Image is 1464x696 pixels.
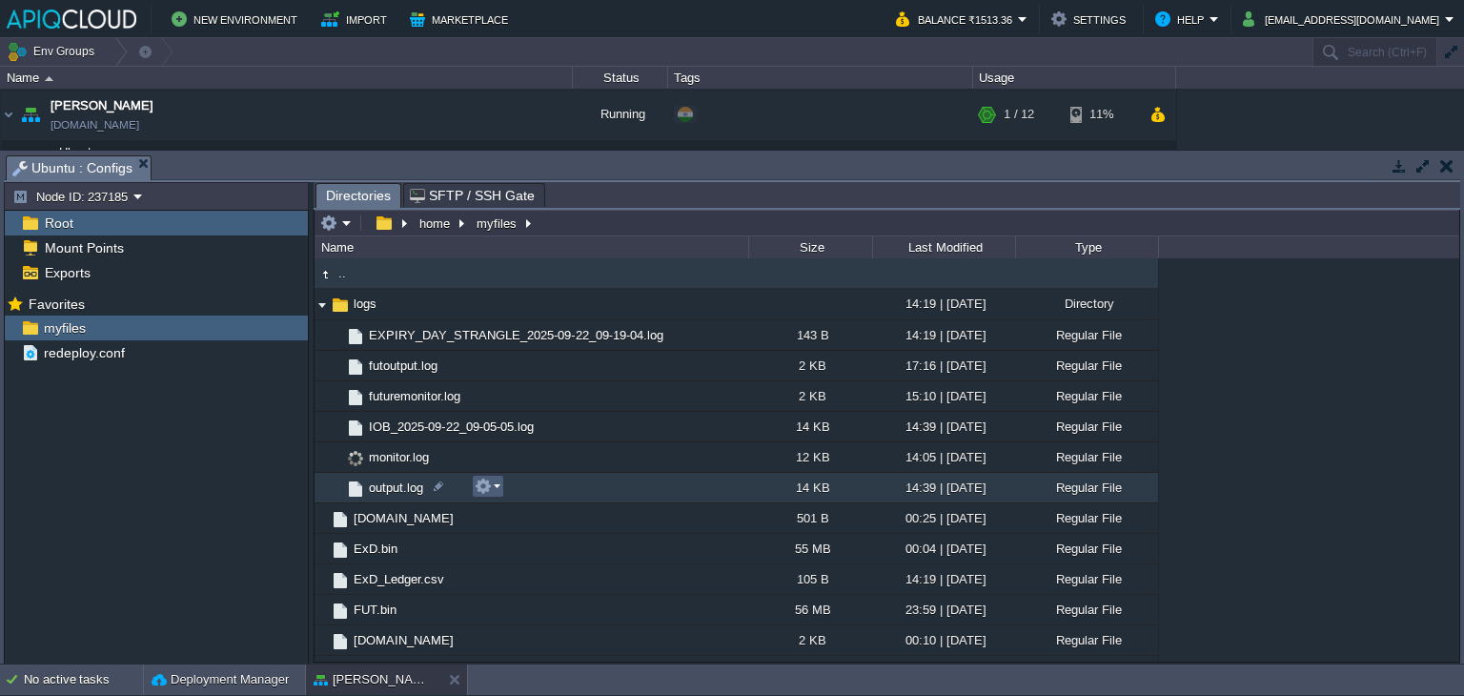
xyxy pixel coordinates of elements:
div: Regular File [1015,320,1158,350]
button: Node ID: 237185 [12,188,133,205]
img: AMDAwAAAACH5BAEAAAAALAAAAAABAAEAAAICRAEAOw== [330,295,351,316]
div: Type [1017,236,1158,258]
div: 11% [1070,141,1132,179]
div: Regular File [1015,473,1158,502]
div: 12 KB [748,442,872,472]
span: ExD_Ledger.csv [351,571,447,587]
div: 00:25 | [DATE] [872,503,1015,533]
button: Marketplace [410,8,514,31]
div: 00:10 | [DATE] [872,625,1015,655]
img: AMDAwAAAACH5BAEAAAAALAAAAAABAAEAAAICRAEAOw== [330,540,351,561]
a: futuremonitor.log [366,388,463,404]
img: AMDAwAAAACH5BAEAAAAALAAAAAABAAEAAAICRAEAOw== [315,625,330,655]
span: Ubuntu [57,144,101,160]
a: redeploy.conf [40,344,128,361]
div: 14:05 | [DATE] [872,442,1015,472]
img: AMDAwAAAACH5BAEAAAAALAAAAAABAAEAAAICRAEAOw== [315,656,330,686]
div: Last Modified [874,236,1015,258]
a: futoutput.log [366,358,440,374]
div: Tags [669,67,972,89]
span: Ubuntu : Configs [12,156,132,180]
a: Mount Points [41,239,127,256]
img: AMDAwAAAACH5BAEAAAAALAAAAAABAAEAAAICRAEAOw== [17,89,44,140]
div: Regular File [1015,625,1158,655]
div: Running [573,89,668,140]
img: AMDAwAAAACH5BAEAAAAALAAAAAABAAEAAAICRAEAOw== [330,570,351,591]
img: AMDAwAAAACH5BAEAAAAALAAAAAABAAEAAAICRAEAOw== [330,509,351,530]
a: logs [351,296,379,312]
a: ExD.bin [351,541,400,557]
img: AMDAwAAAACH5BAEAAAAALAAAAAABAAEAAAICRAEAOw== [315,503,330,533]
button: Help [1155,8,1210,31]
img: AMDAwAAAACH5BAEAAAAALAAAAAABAAEAAAICRAEAOw== [345,479,366,500]
img: AMDAwAAAACH5BAEAAAAALAAAAAABAAEAAAICRAEAOw== [315,290,330,319]
button: Settings [1051,8,1131,31]
img: AMDAwAAAACH5BAEAAAAALAAAAAABAAEAAAICRAEAOw== [330,442,345,472]
a: .. [335,265,349,281]
button: Env Groups [7,38,101,65]
a: monitor.log [366,449,432,465]
a: FUT.bin [351,602,399,618]
button: home [417,215,455,232]
a: [DOMAIN_NAME] [351,510,457,526]
a: Root [41,215,76,232]
div: 316 B [748,656,872,686]
span: Directories [326,184,391,208]
div: 14 KB [748,473,872,502]
img: AMDAwAAAACH5BAEAAAAALAAAAAABAAEAAAICRAEAOw== [345,387,366,408]
button: Balance ₹1513.36 [896,8,1018,31]
a: Exports [41,264,93,281]
a: [DOMAIN_NAME] [51,115,139,134]
a: EXPIRY_DAY_STRANGLE_2025-09-22_09-19-04.log [366,327,666,343]
div: 14 KB [748,412,872,441]
a: myfiles [40,319,89,337]
span: SFTP / SSH Gate [410,184,535,207]
div: 143 B [748,320,872,350]
img: AMDAwAAAACH5BAEAAAAALAAAAAABAAEAAAICRAEAOw== [13,141,25,179]
div: 14:19 | [DATE] [872,289,1015,318]
div: Regular File [1015,595,1158,624]
div: 1 / 12 [1004,141,1034,179]
img: AMDAwAAAACH5BAEAAAAALAAAAAABAAEAAAICRAEAOw== [330,601,351,622]
button: Import [321,8,393,31]
a: IOB_2025-09-22_09-05-05.log [366,419,537,435]
a: output.log [366,480,426,496]
span: Favorites [25,296,88,313]
a: [PERSON_NAME] [51,96,153,115]
button: Deployment Manager [152,670,289,689]
div: 23:59 | [DATE] [872,595,1015,624]
img: AMDAwAAAACH5BAEAAAAALAAAAAABAAEAAAICRAEAOw== [330,662,351,683]
div: 00:04 | [DATE] [872,534,1015,563]
img: AMDAwAAAACH5BAEAAAAALAAAAAABAAEAAAICRAEAOw== [330,631,351,652]
div: Status [574,67,667,89]
button: myfiles [474,215,521,232]
img: AMDAwAAAACH5BAEAAAAALAAAAAABAAEAAAICRAEAOw== [45,76,53,81]
div: 105 B [748,564,872,594]
img: AMDAwAAAACH5BAEAAAAALAAAAAABAAEAAAICRAEAOw== [330,351,345,380]
div: Usage [974,67,1175,89]
div: Regular File [1015,412,1158,441]
div: 1 / 12 [1004,89,1034,140]
button: [EMAIL_ADDRESS][DOMAIN_NAME] [1243,8,1445,31]
div: Regular File [1015,381,1158,411]
button: New Environment [172,8,303,31]
img: AMDAwAAAACH5BAEAAAAALAAAAAABAAEAAAICRAEAOw== [315,595,330,624]
div: 11% [1070,89,1132,140]
div: 2 KB [748,381,872,411]
img: AMDAwAAAACH5BAEAAAAALAAAAAABAAEAAAICRAEAOw== [345,326,366,347]
button: [PERSON_NAME] [314,670,434,689]
div: Directory [1015,289,1158,318]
